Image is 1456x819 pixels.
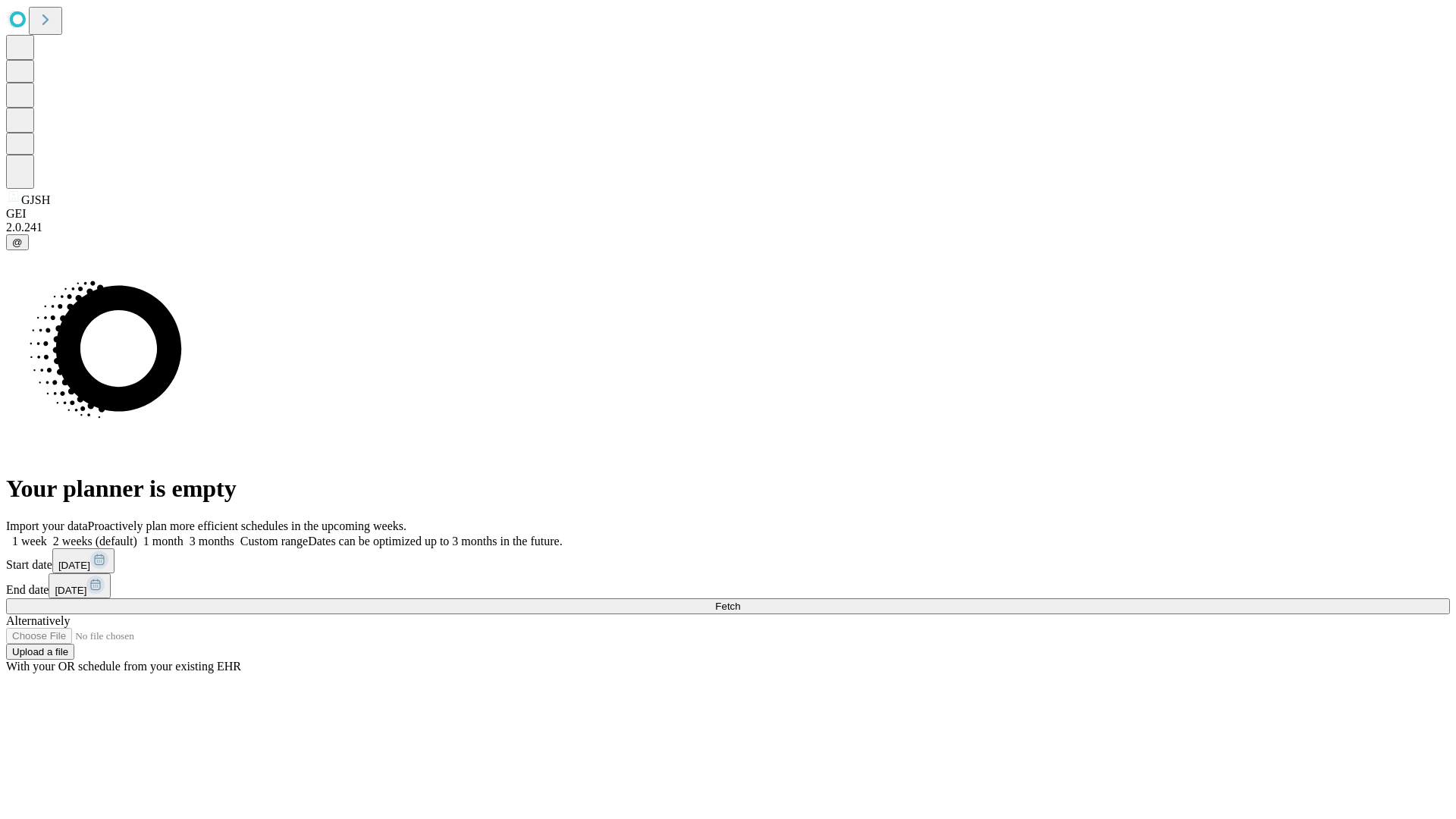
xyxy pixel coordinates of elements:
span: [DATE] [58,560,90,571]
span: Import your data [6,519,88,532]
button: [DATE] [52,548,115,573]
button: [DATE] [49,573,111,598]
button: @ [6,234,29,250]
span: GJSH [21,193,50,206]
span: @ [12,237,23,248]
span: Fetch [715,601,740,612]
span: 2 weeks (default) [53,535,137,548]
button: Upload a file [6,644,74,660]
span: Alternatively [6,614,70,627]
span: With your OR schedule from your existing EHR [6,660,241,673]
span: Proactively plan more efficient schedules in the upcoming weeks. [88,519,406,532]
div: Start date [6,548,1450,573]
button: Fetch [6,598,1450,614]
div: End date [6,573,1450,598]
span: Dates can be optimized up to 3 months in the future. [308,535,562,548]
div: 2.0.241 [6,221,1450,234]
span: [DATE] [55,585,86,596]
span: 1 week [12,535,47,548]
span: Custom range [240,535,308,548]
div: GEI [6,207,1450,221]
span: 3 months [190,535,234,548]
h1: Your planner is empty [6,475,1450,503]
span: 1 month [143,535,184,548]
